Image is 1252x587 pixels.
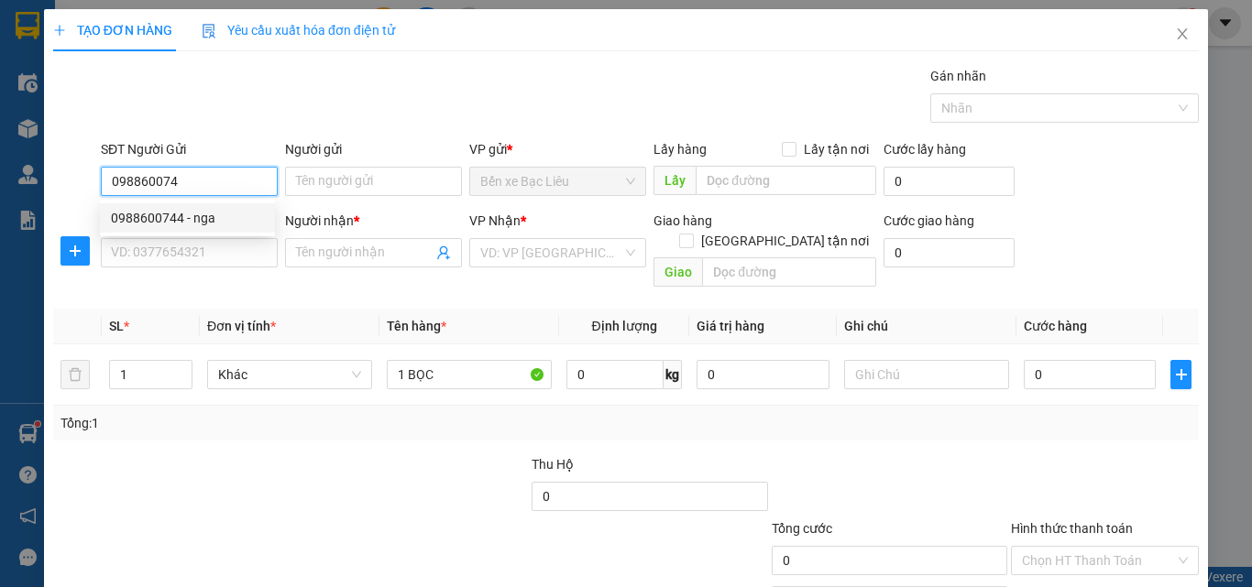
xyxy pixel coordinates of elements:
button: plus [1170,360,1192,389]
span: plus [53,24,66,37]
input: VD: Bàn, Ghế [387,360,552,389]
th: Ghi chú [837,309,1016,344]
div: 0988600744 - nga [111,208,264,228]
input: Cước lấy hàng [884,167,1015,196]
b: GỬI : Bến xe Bạc Liêu [8,114,251,145]
button: delete [60,360,90,389]
span: close [1175,27,1190,41]
span: kg [664,360,682,389]
span: Thu Hộ [532,457,574,472]
input: Dọc đường [696,166,876,195]
label: Hình thức thanh toán [1011,521,1133,536]
label: Cước lấy hàng [884,142,966,157]
span: SL [109,319,124,333]
span: Lấy tận nơi [796,139,876,159]
span: Giao hàng [653,213,712,228]
li: 85 [PERSON_NAME] [8,40,349,63]
input: Dọc đường [702,257,876,287]
label: Cước giao hàng [884,213,974,228]
label: Gán nhãn [930,69,986,83]
span: Đơn vị tính [207,319,276,333]
span: TẠO ĐƠN HÀNG [53,23,172,38]
input: Cước giao hàng [884,238,1015,267]
span: Cước hàng [1024,319,1087,333]
span: Lấy [653,166,696,195]
input: 0 [697,360,829,389]
div: Tổng: 1 [60,413,485,433]
div: 0988600744 - nga [100,203,275,233]
input: Ghi Chú [844,360,1009,389]
span: VP Nhận [469,213,521,228]
button: plus [60,236,90,266]
span: Yêu cầu xuất hóa đơn điện tử [202,23,395,38]
span: Định lượng [591,319,656,333]
div: SĐT Người Gửi [101,139,278,159]
span: Giá trị hàng [697,319,764,333]
button: Close [1157,9,1208,60]
span: Tên hàng [387,319,446,333]
span: plus [1171,367,1191,382]
span: Tổng cước [772,521,832,536]
span: Giao [653,257,702,287]
img: icon [202,24,216,38]
div: Người gửi [285,139,462,159]
span: plus [61,244,89,258]
span: user-add [436,245,451,260]
div: Người nhận [285,211,462,231]
span: environment [105,44,120,59]
span: Bến xe Bạc Liêu [480,168,635,195]
span: Lấy hàng [653,142,707,157]
li: 02839.63.63.63 [8,63,349,86]
span: phone [105,67,120,82]
span: [GEOGRAPHIC_DATA] tận nơi [694,231,876,251]
div: VP gửi [469,139,646,159]
b: [PERSON_NAME] [105,12,259,35]
span: Khác [218,361,361,388]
